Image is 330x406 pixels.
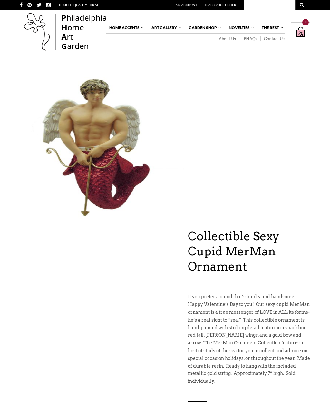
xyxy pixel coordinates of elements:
p: If you prefer a cupid that’s hunky and handsome- Happy Valentine’s Day to you! Our sexy cupid Mer... [188,293,310,385]
a: Track Your Order [204,3,236,7]
a: Contact Us [261,36,285,42]
a: My Account [176,3,197,7]
a: Art Gallery [148,22,182,33]
a: Garden Shop [186,22,222,33]
a: Novelties [226,22,255,33]
a: Home Accents [106,22,144,33]
a: About Us [215,36,239,42]
h1: Collectible Sexy Cupid MerMan Ornament [188,229,310,274]
a: PHAQs [239,36,261,42]
div: 0 [302,19,309,25]
a: The Rest [258,22,284,33]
